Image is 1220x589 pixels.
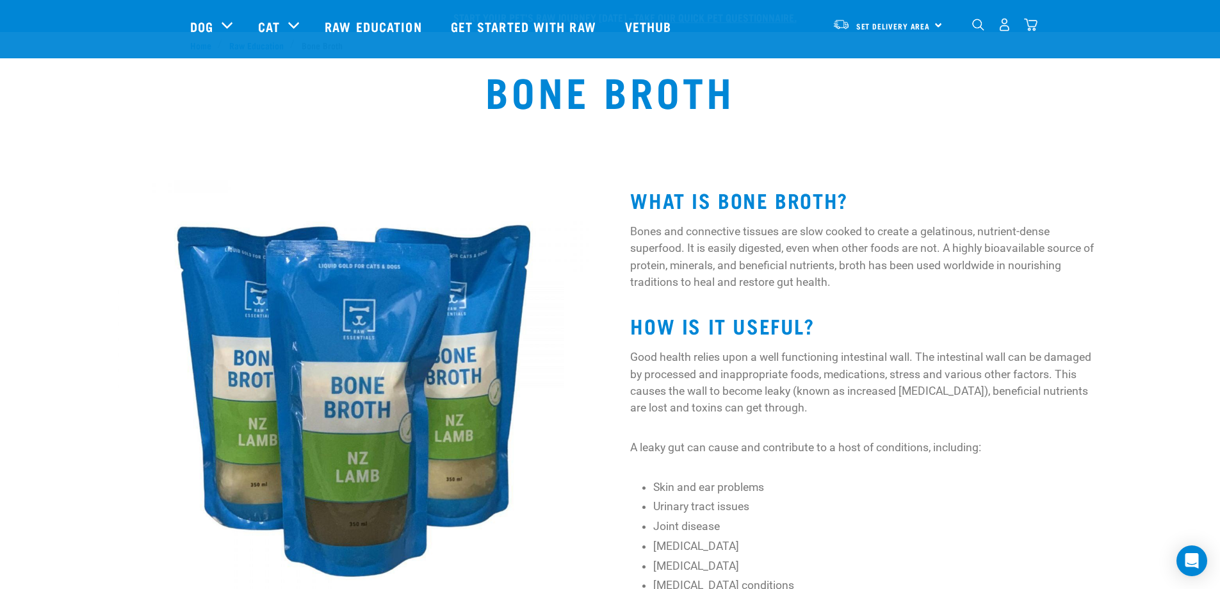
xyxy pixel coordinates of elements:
[653,518,1102,535] li: Joint disease
[972,19,984,31] img: home-icon-1@2x.png
[312,1,437,52] a: Raw Education
[630,349,1102,417] p: Good health relies upon a well functioning intestinal wall. The intestinal wall can be damaged by...
[612,1,688,52] a: Vethub
[998,18,1011,31] img: user.png
[856,24,931,28] span: Set Delivery Area
[190,17,213,36] a: Dog
[833,19,850,30] img: van-moving.png
[1176,545,1207,576] div: Open Intercom Messenger
[653,558,1102,574] li: [MEDICAL_DATA]
[1024,18,1037,31] img: home-icon@2x.png
[485,67,734,113] h1: Bone Broth
[438,1,612,52] a: Get started with Raw
[630,439,1102,456] p: A leaky gut can cause and contribute to a host of conditions, including:
[258,17,280,36] a: Cat
[630,223,1102,291] p: Bones and connective tissues are slow cooked to create a gelatinous, nutrient-dense superfood. It...
[653,538,1102,554] li: [MEDICAL_DATA]
[630,314,1102,337] h2: HOW IS IT USEFUL?
[653,479,1102,495] li: Skin and ear problems
[630,188,1102,212] h2: WHAT IS BONE BROTH?
[653,498,1102,515] li: Urinary tract issues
